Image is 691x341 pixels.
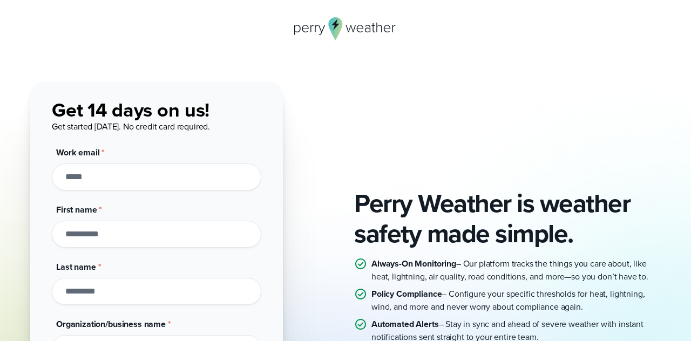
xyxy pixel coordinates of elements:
[56,318,166,330] span: Organization/business name
[56,261,96,273] span: Last name
[52,96,209,124] span: Get 14 days on us!
[56,146,99,159] span: Work email
[371,288,442,300] strong: Policy Compliance
[371,257,456,270] strong: Always-On Monitoring
[354,188,661,249] h2: Perry Weather is weather safety made simple.
[371,288,661,313] p: – Configure your specific thresholds for heat, lightning, wind, and more and never worry about co...
[371,257,661,283] p: – Our platform tracks the things you care about, like heat, lightning, air quality, road conditio...
[371,318,439,330] strong: Automated Alerts
[56,203,97,216] span: First name
[52,120,210,133] span: Get started [DATE]. No credit card required.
